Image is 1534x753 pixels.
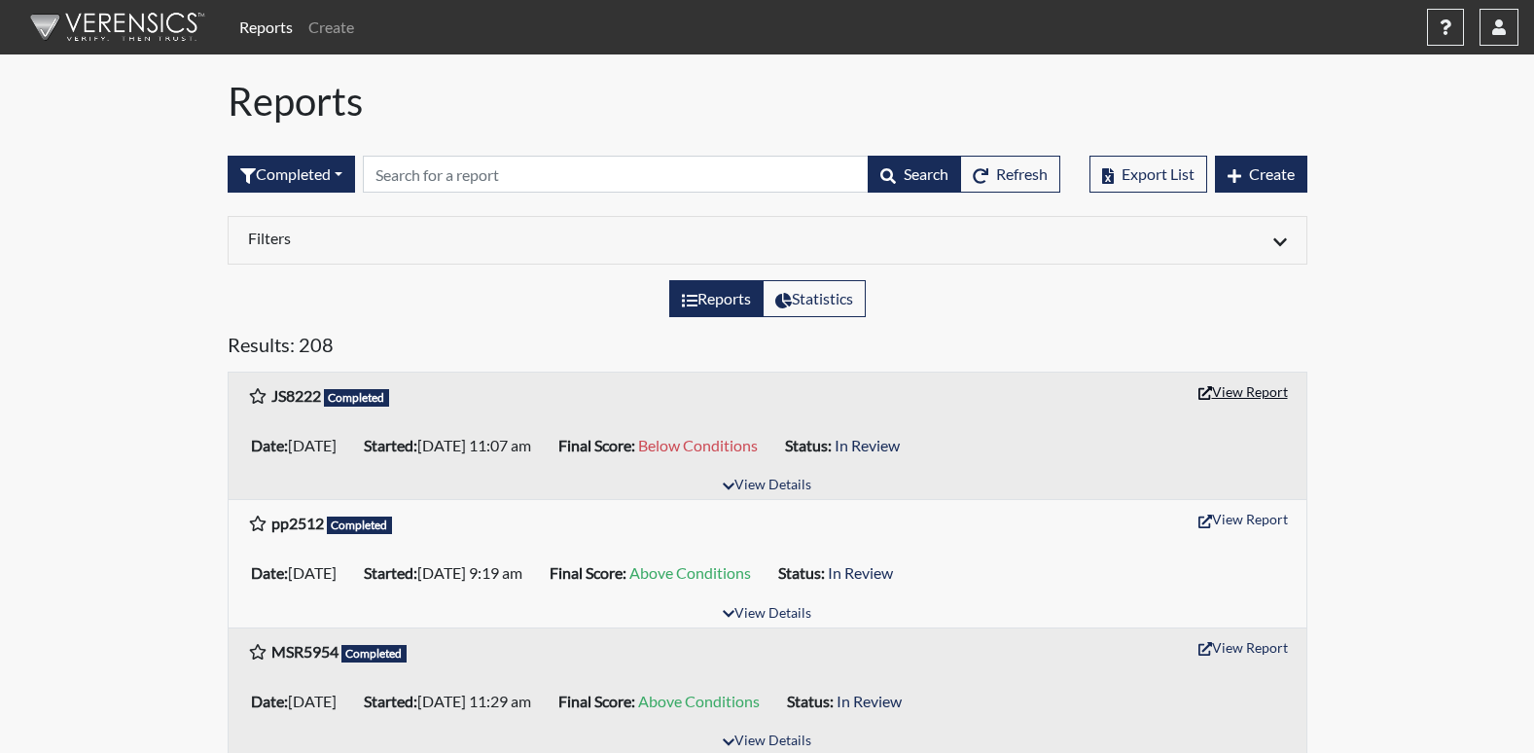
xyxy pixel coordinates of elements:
li: [DATE] 11:07 am [356,430,551,461]
b: Final Score: [558,436,635,454]
b: Final Score: [558,692,635,710]
button: View Report [1190,504,1297,534]
li: [DATE] [243,430,356,461]
h1: Reports [228,78,1307,125]
span: In Review [828,563,893,582]
span: Completed [324,389,390,407]
b: pp2512 [271,514,324,532]
span: Completed [327,517,393,534]
button: Create [1215,156,1307,193]
b: Started: [364,563,417,582]
label: View the list of reports [669,280,764,317]
button: View Details [714,601,820,627]
li: [DATE] [243,686,356,717]
b: Status: [787,692,834,710]
span: Search [904,164,948,183]
li: [DATE] 11:29 am [356,686,551,717]
div: Click to expand/collapse filters [233,229,1302,252]
b: Status: [785,436,832,454]
span: Create [1249,164,1295,183]
b: Started: [364,436,417,454]
b: Date: [251,563,288,582]
span: In Review [835,436,900,454]
span: Above Conditions [629,563,751,582]
li: [DATE] [243,557,356,589]
span: Export List [1122,164,1195,183]
label: View statistics about completed interviews [763,280,866,317]
button: View Report [1190,632,1297,663]
button: View Report [1190,376,1297,407]
div: Filter by interview status [228,156,355,193]
input: Search by Registration ID, Interview Number, or Investigation Name. [363,156,869,193]
h6: Filters [248,229,753,247]
button: Refresh [960,156,1060,193]
button: Completed [228,156,355,193]
button: Search [868,156,961,193]
h5: Results: 208 [228,333,1307,364]
li: [DATE] 9:19 am [356,557,542,589]
b: MSR5954 [271,642,339,661]
b: Status: [778,563,825,582]
button: View Details [714,473,820,499]
b: JS8222 [271,386,321,405]
span: In Review [837,692,902,710]
button: Export List [1089,156,1207,193]
span: Above Conditions [638,692,760,710]
span: Below Conditions [638,436,758,454]
b: Date: [251,436,288,454]
b: Date: [251,692,288,710]
a: Reports [232,8,301,47]
span: Completed [341,645,408,663]
b: Started: [364,692,417,710]
span: Refresh [996,164,1048,183]
b: Final Score: [550,563,626,582]
a: Create [301,8,362,47]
